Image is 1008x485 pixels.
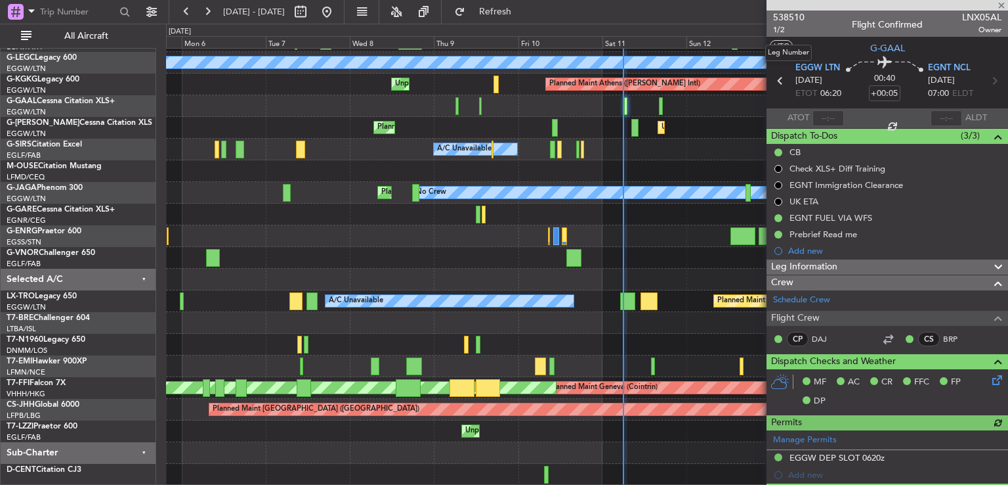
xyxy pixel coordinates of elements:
span: T7-N1960 [7,336,43,344]
div: Planned Maint Geneva (Cointrin) [549,378,658,398]
a: G-JAGAPhenom 300 [7,184,83,192]
div: Planned Maint [GEOGRAPHIC_DATA] ([GEOGRAPHIC_DATA]) [381,183,588,202]
div: Planned Maint Athens ([PERSON_NAME] Intl) [549,74,700,94]
div: No Crew [416,183,446,202]
div: [DATE] [169,26,191,37]
div: Unplanned Maint [GEOGRAPHIC_DATA] (Ataturk) [395,74,560,94]
span: G-JAGA [7,184,37,192]
a: T7-LZZIPraetor 600 [7,423,77,430]
span: 07:00 [928,87,949,101]
span: G-GAAL [870,41,905,55]
div: EGNT FUEL VIA WFS [789,212,872,223]
div: Planned Maint Riga (Riga Intl) [717,291,816,311]
button: Refresh [448,1,527,22]
span: 1/2 [773,24,805,35]
div: A/C Unavailable [437,139,492,159]
span: 538510 [773,11,805,24]
a: EGSS/STN [7,237,41,247]
div: Unplanned Maint [GEOGRAPHIC_DATA] ([GEOGRAPHIC_DATA]) [465,421,681,441]
div: Planned Maint [GEOGRAPHIC_DATA] ([GEOGRAPHIC_DATA]) [377,118,584,137]
span: FFC [914,376,929,389]
div: CP [787,332,808,346]
span: T7-EMI [7,358,32,365]
a: EGLF/FAB [7,259,41,269]
span: Leg Information [771,260,837,275]
a: G-[PERSON_NAME]Cessna Citation XLS [7,119,152,127]
span: [DATE] [928,74,955,87]
a: T7-FFIFalcon 7X [7,379,66,387]
span: EGNT NCL [928,62,971,75]
span: G-[PERSON_NAME] [7,119,79,127]
button: All Aircraft [14,26,142,47]
span: All Aircraft [34,32,138,41]
a: LFMD/CEQ [7,172,45,182]
a: G-GAALCessna Citation XLS+ [7,97,115,105]
span: DP [814,395,826,408]
a: EGGW/LTN [7,302,46,312]
span: G-VNOR [7,249,39,257]
a: G-KGKGLegacy 600 [7,76,79,83]
a: DAJ [812,333,841,345]
a: EGLF/FAB [7,150,41,160]
a: G-ENRGPraetor 600 [7,227,81,235]
span: G-SIRS [7,141,31,149]
span: CR [881,376,892,389]
span: (3/3) [961,129,980,143]
span: ETOT [795,87,817,101]
span: Dispatch To-Dos [771,129,837,144]
span: D-CENT [7,466,36,474]
span: T7-LZZI [7,423,33,430]
a: EGNR/CEG [7,216,46,225]
a: LTBA/ISL [7,324,36,334]
span: G-GARE [7,206,37,214]
span: ATOT [787,112,809,125]
div: Wed 8 [350,36,434,48]
div: Sun 12 [686,36,770,48]
span: ELDT [952,87,973,101]
a: G-VNORChallenger 650 [7,249,95,257]
div: CB [789,147,801,158]
div: Sat 11 [602,36,686,48]
span: LNX05AL [962,11,1001,24]
span: Flight Crew [771,311,820,326]
div: Leg Number [765,45,812,61]
div: Planned Maint [GEOGRAPHIC_DATA] ([GEOGRAPHIC_DATA]) [213,400,419,419]
span: Dispatch Checks and Weather [771,354,896,369]
span: Owner [962,24,1001,35]
a: G-LEGCLegacy 600 [7,54,77,62]
span: T7-FFI [7,379,30,387]
span: 00:40 [874,72,895,85]
div: UK ETA [789,196,818,207]
a: G-GARECessna Citation XLS+ [7,206,115,214]
span: Refresh [468,7,523,16]
span: MF [814,376,826,389]
div: Add new [788,245,1001,256]
span: CS-JHH [7,401,35,409]
div: EGNT Immigration Clearance [789,179,903,191]
div: Prebrief Read me [789,229,857,240]
a: M-OUSECitation Mustang [7,162,102,170]
div: Flight Confirmed [852,18,923,32]
span: 06:20 [820,87,841,101]
a: CS-JHHGlobal 6000 [7,401,79,409]
span: G-LEGC [7,54,35,62]
a: VHHH/HKG [7,389,45,399]
a: EGGW/LTN [7,64,46,74]
span: AC [848,376,860,389]
a: T7-BREChallenger 604 [7,314,90,322]
span: ALDT [965,112,987,125]
div: Unplanned Maint [GEOGRAPHIC_DATA] ([GEOGRAPHIC_DATA]) [661,118,877,137]
a: Schedule Crew [773,294,830,307]
a: EGGW/LTN [7,107,46,117]
input: Trip Number [40,2,115,22]
div: Tue 7 [266,36,350,48]
div: A/C Unavailable [329,291,383,311]
a: G-SIRSCitation Excel [7,141,82,149]
span: G-KGKG [7,76,37,83]
a: D-CENTCitation CJ3 [7,466,81,474]
a: LFPB/LBG [7,411,41,421]
a: DNMM/LOS [7,346,47,356]
span: T7-BRE [7,314,33,322]
div: Mon 6 [182,36,266,48]
a: LX-TROLegacy 650 [7,292,77,300]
